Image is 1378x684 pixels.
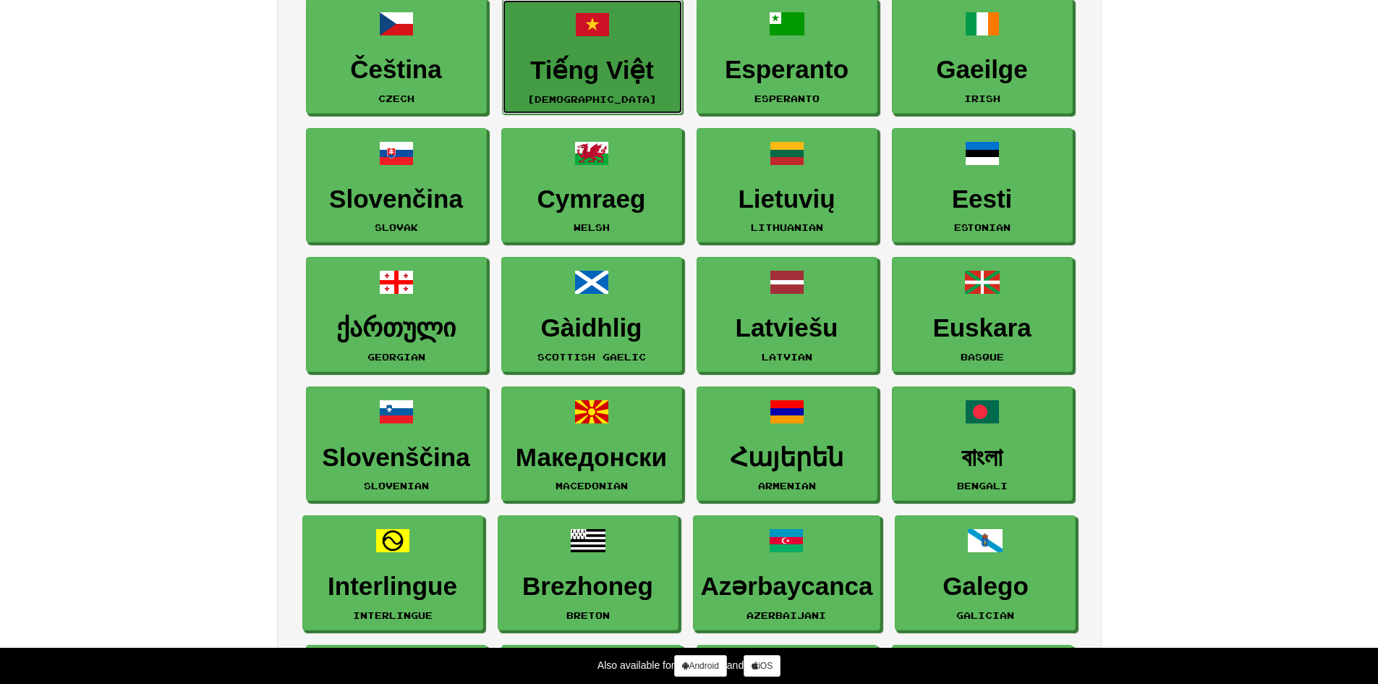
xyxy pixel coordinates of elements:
[306,387,487,502] a: SlovenščinaSlovenian
[314,314,479,342] h3: ქართული
[537,352,646,362] small: Scottish Gaelic
[501,257,682,372] a: GàidhligScottish Gaelic
[964,93,1000,104] small: Irish
[762,352,812,362] small: Latvian
[306,128,487,243] a: SlovenčinaSlovak
[506,573,671,601] h3: Brezhoneg
[954,222,1011,232] small: Estonian
[314,56,479,84] h3: Čeština
[314,185,479,214] h3: Slovenčina
[961,352,1004,362] small: Basque
[498,515,679,630] a: BrezhonegBreton
[314,444,479,472] h3: Slovenščina
[527,94,657,104] small: [DEMOGRAPHIC_DATA]
[900,185,1065,214] h3: Eesti
[693,515,881,630] a: AzərbaycancaAzerbaijani
[310,573,475,601] h3: Interlingue
[900,444,1065,472] h3: বাংলা
[758,481,816,491] small: Armenian
[697,128,877,243] a: LietuviųLithuanian
[892,387,1073,502] a: বাংলাBengali
[367,352,425,362] small: Georgian
[705,185,869,214] h3: Lietuvių
[900,314,1065,342] h3: Euskara
[697,387,877,502] a: ՀայերենArmenian
[501,387,682,502] a: МакедонскиMacedonian
[566,610,610,620] small: Breton
[353,610,433,620] small: Interlingue
[574,222,610,232] small: Welsh
[754,93,820,104] small: Esperanto
[375,222,418,232] small: Slovak
[895,515,1076,630] a: GalegoGalician
[674,655,726,677] a: Android
[697,257,877,372] a: LatviešuLatvian
[892,257,1073,372] a: EuskaraBasque
[892,128,1073,243] a: EestiEstonian
[701,573,873,601] h3: Azərbaycanca
[705,56,869,84] h3: Esperanto
[956,610,1014,620] small: Galician
[302,515,483,630] a: InterlingueInterlingue
[378,93,414,104] small: Czech
[744,655,781,677] a: iOS
[364,481,429,491] small: Slovenian
[510,56,675,85] h3: Tiếng Việt
[900,56,1065,84] h3: Gaeilge
[751,222,823,232] small: Lithuanian
[747,610,826,620] small: Azerbaijani
[957,481,1008,491] small: Bengali
[509,444,674,472] h3: Македонски
[306,257,487,372] a: ქართულიGeorgian
[556,481,628,491] small: Macedonian
[509,185,674,214] h3: Cymraeg
[705,444,869,472] h3: Հայերեն
[903,573,1068,601] h3: Galego
[501,128,682,243] a: CymraegWelsh
[509,314,674,342] h3: Gàidhlig
[705,314,869,342] h3: Latviešu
